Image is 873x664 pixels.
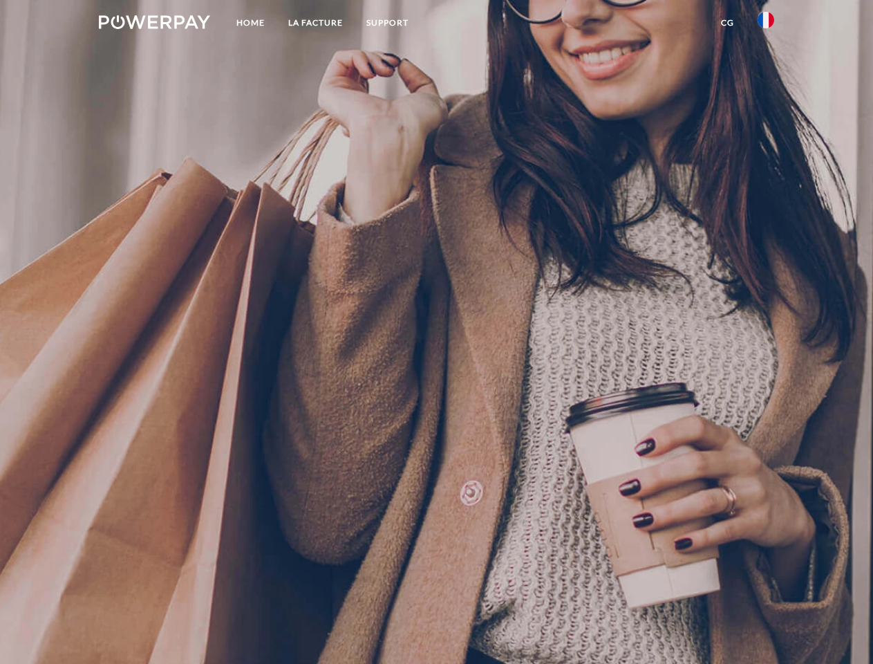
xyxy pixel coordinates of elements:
[99,15,210,29] img: logo-powerpay-white.svg
[758,12,774,28] img: fr
[276,10,355,35] a: LA FACTURE
[709,10,746,35] a: CG
[225,10,276,35] a: Home
[355,10,420,35] a: Support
